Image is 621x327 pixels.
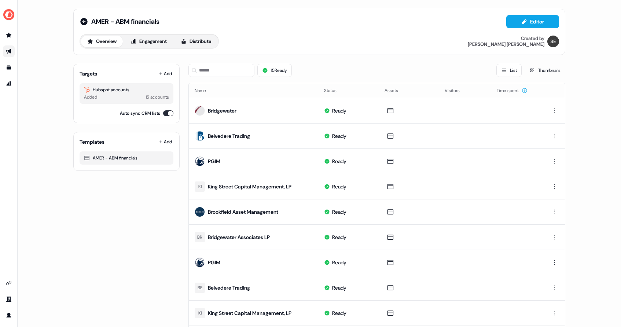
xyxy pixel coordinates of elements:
[84,86,169,93] div: Hubspot accounts
[525,64,565,77] button: Thumbnails
[157,137,173,147] button: Add
[332,107,346,114] div: Ready
[332,259,346,266] div: Ready
[198,284,202,291] div: BE
[208,158,220,165] div: PGIM
[197,234,202,241] div: BR
[157,69,173,79] button: Add
[521,36,544,41] div: Created by
[332,309,346,317] div: Ready
[3,293,15,305] a: Go to team
[208,183,291,190] div: King Street Capital Management, LP
[445,84,468,97] button: Visitors
[506,19,559,26] a: Editor
[84,93,97,101] div: Added
[379,83,439,98] th: Assets
[257,64,292,77] button: 15Ready
[3,45,15,57] a: Go to outbound experience
[332,132,346,140] div: Ready
[332,284,346,291] div: Ready
[332,158,346,165] div: Ready
[174,36,217,47] button: Distribute
[198,183,202,190] div: KI
[91,17,159,26] span: AMER - ABM financials
[332,208,346,216] div: Ready
[198,309,202,317] div: KI
[84,154,169,162] div: AMER - ABM financials
[81,36,123,47] button: Overview
[547,36,559,47] img: Sabastian
[3,62,15,73] a: Go to templates
[3,78,15,89] a: Go to attribution
[324,84,345,97] button: Status
[468,41,544,47] div: [PERSON_NAME] [PERSON_NAME]
[208,208,278,216] div: Brookfield Asset Management
[208,234,270,241] div: Bridgewater Associates LP
[208,309,291,317] div: King Street Capital Management, LP
[80,138,104,146] div: Templates
[3,277,15,289] a: Go to integrations
[80,70,97,77] div: Targets
[497,84,528,97] button: Time spent
[208,259,220,266] div: PGIM
[208,284,250,291] div: Belvedere Trading
[146,93,169,101] div: 15 accounts
[3,309,15,321] a: Go to profile
[208,107,236,114] div: Bridgewater
[120,110,160,117] label: Auto sync CRM lists
[3,29,15,41] a: Go to prospects
[124,36,173,47] button: Engagement
[195,84,215,97] button: Name
[506,15,559,28] button: Editor
[332,183,346,190] div: Ready
[208,132,250,140] div: Belvedere Trading
[496,64,522,77] button: List
[332,234,346,241] div: Ready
